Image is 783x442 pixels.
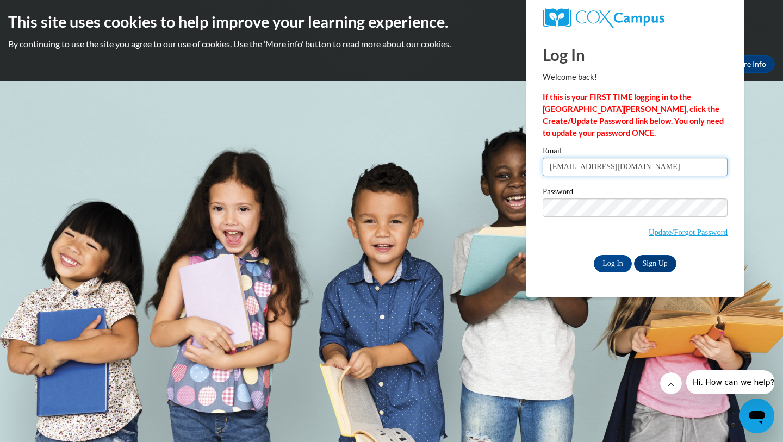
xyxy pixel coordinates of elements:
[8,11,775,33] h2: This site uses cookies to help improve your learning experience.
[8,38,775,50] p: By continuing to use the site you agree to our use of cookies. Use the ‘More info’ button to read...
[543,71,728,83] p: Welcome back!
[543,43,728,66] h1: Log In
[739,399,774,433] iframe: Button to launch messaging window
[543,147,728,158] label: Email
[660,372,682,394] iframe: Close message
[634,255,676,272] a: Sign Up
[686,370,774,394] iframe: Message from company
[649,228,728,236] a: Update/Forgot Password
[543,92,724,138] strong: If this is your FIRST TIME logging in to the [GEOGRAPHIC_DATA][PERSON_NAME], click the Create/Upd...
[724,55,775,73] a: More Info
[594,255,632,272] input: Log In
[543,188,728,198] label: Password
[543,8,664,28] img: COX Campus
[543,8,728,28] a: COX Campus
